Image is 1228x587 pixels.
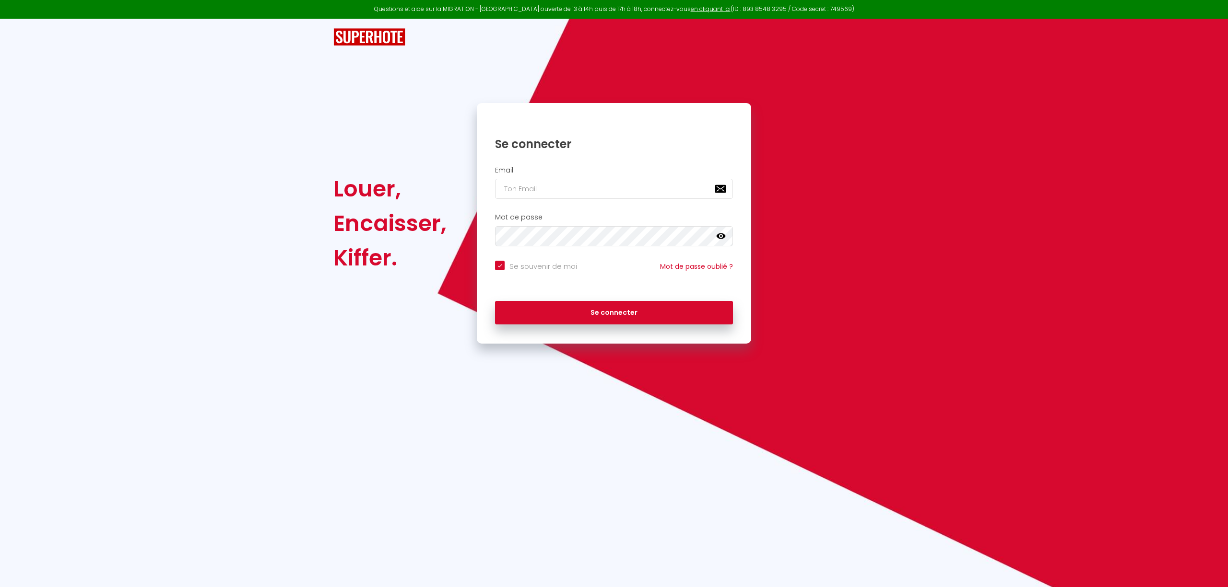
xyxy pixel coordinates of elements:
input: Ton Email [495,179,733,199]
img: SuperHote logo [333,28,405,46]
button: Se connecter [495,301,733,325]
a: en cliquant ici [691,5,731,13]
h2: Mot de passe [495,213,733,221]
iframe: LiveChat chat widget [1188,547,1228,587]
div: Louer, [333,172,447,206]
div: Encaisser, [333,206,447,241]
a: Mot de passe oublié ? [660,262,733,271]
h2: Email [495,166,733,174]
div: Kiffer. [333,241,447,275]
h1: Se connecter [495,137,733,151]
